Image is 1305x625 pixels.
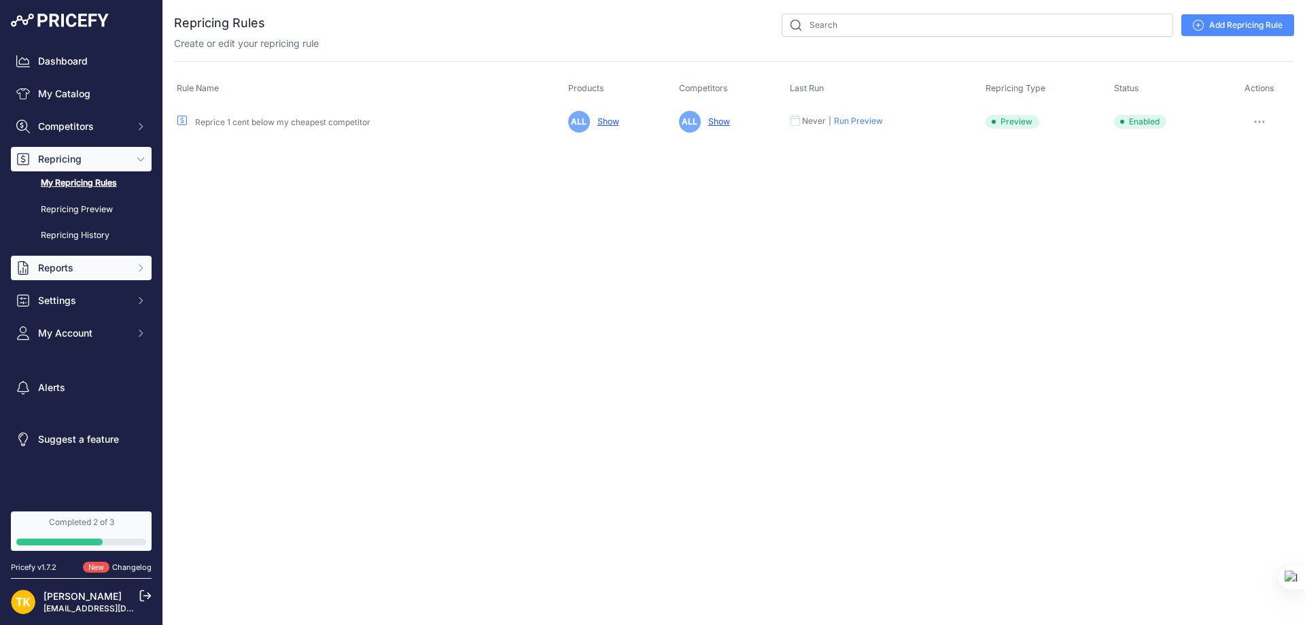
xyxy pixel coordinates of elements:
h2: Repricing Rules [174,14,265,33]
a: Changelog [112,562,152,572]
button: Run Preview [834,116,883,126]
a: Suggest a feature [11,427,152,452]
a: Add Repricing Rule [1181,14,1294,36]
a: Alerts [11,375,152,400]
span: New [83,562,109,573]
a: [EMAIL_ADDRESS][DOMAIN_NAME] [43,603,186,613]
a: Reprice 1 cent below my cheapest competitor [195,117,370,127]
a: Completed 2 of 3 [11,511,152,551]
a: My Repricing Rules [11,171,152,195]
span: Rule Name [177,83,219,93]
span: Competitors [679,83,728,93]
button: Settings [11,288,152,313]
a: [PERSON_NAME] [43,590,122,602]
button: Reports [11,256,152,280]
span: ALL [679,111,701,133]
span: Enabled [1114,115,1166,129]
button: Competitors [11,114,152,139]
a: Repricing Preview [11,198,152,222]
input: Search [782,14,1173,37]
button: Repricing [11,147,152,171]
div: Completed 2 of 3 [16,517,146,528]
p: Create or edit your repricing rule [174,37,319,50]
div: Pricefy v1.7.2 [11,562,56,573]
nav: Sidebar [11,49,152,495]
span: Actions [1245,83,1274,93]
div: | [827,116,833,126]
span: Settings [38,294,127,307]
span: Products [568,83,604,93]
a: My Catalog [11,82,152,106]
a: Repricing History [11,224,152,248]
span: Status [1114,83,1139,93]
div: Never [801,116,827,126]
span: ALL [568,111,590,133]
a: Show [703,116,730,126]
span: Competitors [38,120,127,133]
span: My Account [38,326,127,340]
span: Repricing [38,152,127,166]
span: Reports [38,261,127,275]
a: Show [592,116,619,126]
a: Dashboard [11,49,152,73]
button: My Account [11,321,152,345]
span: Repricing Type [986,83,1045,93]
img: Pricefy Logo [11,14,109,27]
span: Last Run [790,83,824,93]
span: Preview [986,115,1039,129]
